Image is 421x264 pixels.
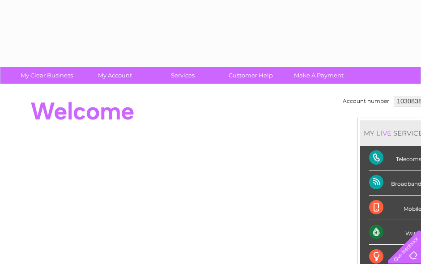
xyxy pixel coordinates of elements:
td: Account number [340,94,391,109]
a: My Account [78,67,152,84]
a: Customer Help [214,67,288,84]
a: My Clear Business [10,67,84,84]
a: Make A Payment [282,67,356,84]
a: Services [146,67,220,84]
div: LIVE [374,129,393,137]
